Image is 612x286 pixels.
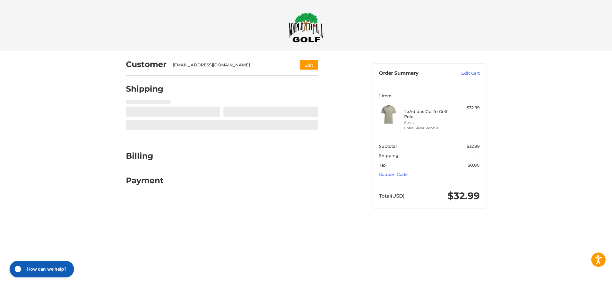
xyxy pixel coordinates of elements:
h2: Shipping [126,84,164,94]
iframe: Gorgias live chat messenger [6,259,76,280]
span: $32.99 [467,144,480,149]
a: Edit Cart [448,70,480,77]
span: -- [477,153,480,158]
li: Color Silver Pebble [404,125,453,131]
span: Total (USD) [379,193,404,199]
h4: 1 x Adidas Go-To Golf Polo [404,109,453,119]
a: Coupon Code [379,172,408,177]
li: Size L [404,120,453,125]
h3: Order Summary [379,70,448,77]
span: Tax [379,162,386,168]
span: Shipping [379,153,398,158]
span: $32.99 [448,190,480,202]
h2: Customer [126,59,167,69]
button: Edit [300,60,318,70]
span: $0.00 [468,162,480,168]
h2: Billing [126,151,163,161]
span: Subtotal [379,144,397,149]
img: Maple Hill Golf [288,12,324,42]
div: [EMAIL_ADDRESS][DOMAIN_NAME] [173,62,287,68]
div: $32.99 [455,105,480,111]
h2: Payment [126,176,164,185]
h3: 1 Item [379,93,480,98]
